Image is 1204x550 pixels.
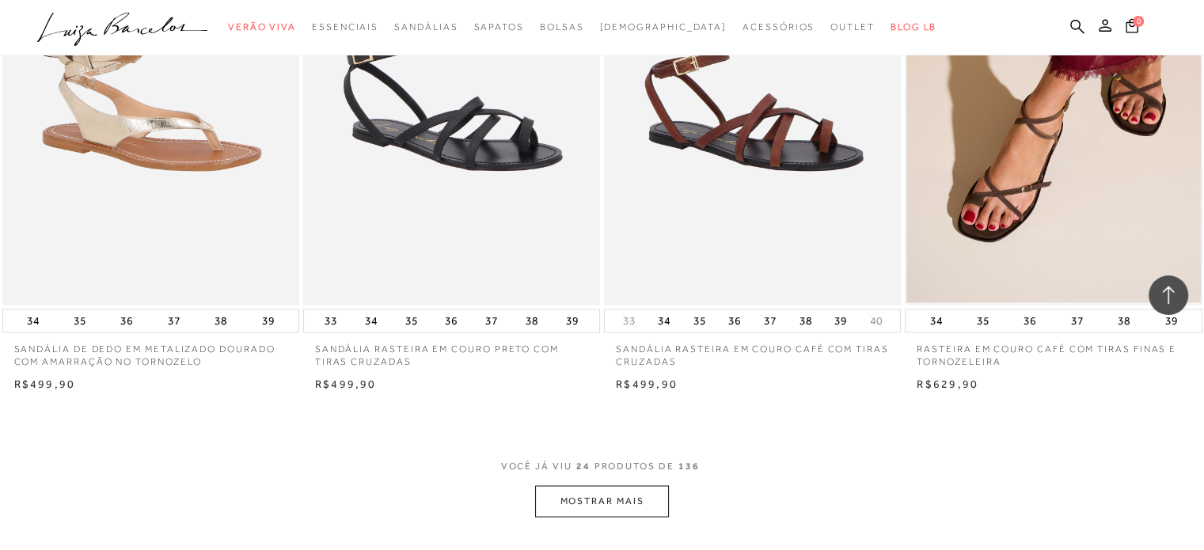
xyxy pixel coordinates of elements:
[917,377,978,389] span: R$629,90
[653,309,675,332] button: 34
[599,13,727,42] a: noSubCategoriesText
[604,332,901,369] a: SANDÁLIA RASTEIRA EM COURO CAFÉ COM TIRAS CRUZADAS
[616,377,678,389] span: R$499,90
[830,309,852,332] button: 39
[1121,17,1143,39] button: 0
[394,13,458,42] a: categoryNavScreenReaderText
[400,309,422,332] button: 35
[925,309,947,332] button: 34
[315,377,377,389] span: R$499,90
[618,313,640,328] button: 33
[759,309,781,332] button: 37
[320,309,342,332] button: 33
[891,13,936,42] a: BLOG LB
[1133,16,1144,27] span: 0
[743,21,815,32] span: Acessórios
[473,21,523,32] span: Sapatos
[473,13,523,42] a: categoryNavScreenReaderText
[394,21,458,32] span: Sandálias
[830,21,875,32] span: Outlet
[1113,309,1135,332] button: 38
[724,309,746,332] button: 36
[440,309,462,332] button: 36
[521,309,543,332] button: 38
[864,313,887,328] button: 40
[1160,309,1182,332] button: 39
[228,13,296,42] a: categoryNavScreenReaderText
[14,377,76,389] span: R$499,90
[69,309,91,332] button: 35
[163,309,185,332] button: 37
[312,13,378,42] a: categoryNavScreenReaderText
[1066,309,1088,332] button: 37
[210,309,232,332] button: 38
[891,21,936,32] span: BLOG LB
[480,309,503,332] button: 37
[312,21,378,32] span: Essenciais
[116,309,138,332] button: 36
[794,309,816,332] button: 38
[360,309,382,332] button: 34
[22,309,44,332] button: 34
[743,13,815,42] a: categoryNavScreenReaderText
[540,21,584,32] span: Bolsas
[689,309,711,332] button: 35
[540,13,584,42] a: categoryNavScreenReaderText
[561,309,583,332] button: 39
[972,309,994,332] button: 35
[228,21,296,32] span: Verão Viva
[599,21,727,32] span: [DEMOGRAPHIC_DATA]
[576,460,591,471] span: 24
[501,460,704,471] span: VOCÊ JÁ VIU PRODUTOS DE
[303,332,600,369] a: SANDÁLIA RASTEIRA EM COURO PRETO COM TIRAS CRUZADAS
[678,460,700,471] span: 136
[905,332,1202,369] a: RASTEIRA EM COURO CAFÉ COM TIRAS FINAS E TORNOZELEIRA
[257,309,279,332] button: 39
[2,332,299,369] a: SANDÁLIA DE DEDO EM METALIZADO DOURADO COM AMARRAÇÃO NO TORNOZELO
[1019,309,1041,332] button: 36
[830,13,875,42] a: categoryNavScreenReaderText
[535,485,668,516] button: MOSTRAR MAIS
